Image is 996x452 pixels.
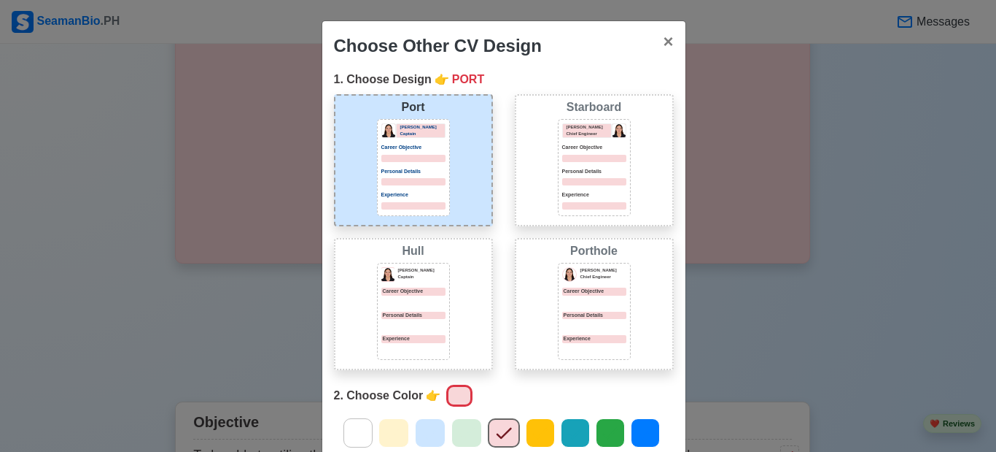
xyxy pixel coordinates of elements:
p: [PERSON_NAME] [567,124,611,131]
span: point [426,387,440,405]
p: [PERSON_NAME] [400,124,445,131]
p: Captain [398,274,446,280]
div: Hull [338,242,489,260]
div: Starboard [519,99,669,116]
p: Chief Engineer [580,274,626,280]
span: PORT [452,71,484,88]
p: Personal Details [562,168,626,176]
p: Experience [562,191,626,199]
div: Career Objective [562,288,626,296]
span: × [663,31,673,51]
div: Experience [562,335,626,343]
p: Career Objective [381,144,446,152]
p: Personal Details [381,168,446,176]
div: Choose Other CV Design [334,33,542,59]
div: Porthole [519,242,669,260]
p: Chief Engineer [567,131,611,137]
p: Career Objective [381,288,446,296]
div: Personal Details [562,312,626,320]
p: Experience [381,191,446,199]
div: 2. Choose Color [334,382,674,410]
p: [PERSON_NAME] [398,267,446,274]
p: Captain [400,131,445,137]
span: point [435,71,449,88]
div: Port [338,99,489,116]
p: Career Objective [562,144,626,152]
p: Personal Details [381,312,446,320]
div: 1. Choose Design [334,71,674,88]
p: Experience [381,335,446,343]
p: [PERSON_NAME] [580,267,626,274]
